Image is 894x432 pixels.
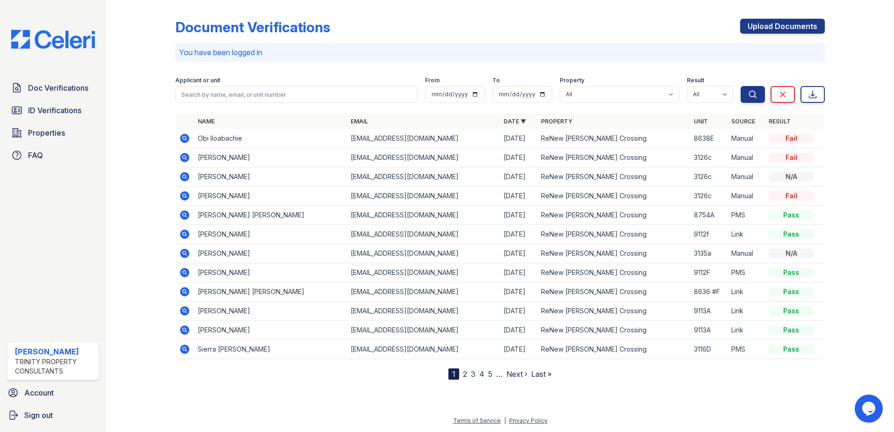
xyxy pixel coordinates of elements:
td: [PERSON_NAME] [194,225,347,244]
label: To [492,77,500,84]
td: 8754A [690,206,728,225]
label: Property [560,77,584,84]
td: PMS [728,340,765,359]
td: 3126c [690,187,728,206]
td: [DATE] [500,167,537,187]
a: Properties [7,123,99,142]
td: [DATE] [500,302,537,321]
td: 3126c [690,148,728,167]
td: [DATE] [500,206,537,225]
td: Manual [728,167,765,187]
span: Doc Verifications [28,82,88,94]
div: Pass [769,325,814,335]
td: ReNew [PERSON_NAME] Crossing [537,167,690,187]
td: [PERSON_NAME] [PERSON_NAME] [194,206,347,225]
td: 3116D [690,340,728,359]
td: [PERSON_NAME] [194,167,347,187]
td: ReNew [PERSON_NAME] Crossing [537,340,690,359]
td: ReNew [PERSON_NAME] Crossing [537,225,690,244]
a: 5 [488,369,492,379]
span: Sign out [24,410,53,421]
td: ReNew [PERSON_NAME] Crossing [537,282,690,302]
td: ReNew [PERSON_NAME] Crossing [537,148,690,167]
span: Properties [28,127,65,138]
td: 9112f [690,225,728,244]
label: From [425,77,440,84]
a: Date ▼ [504,118,526,125]
td: [EMAIL_ADDRESS][DOMAIN_NAME] [347,321,500,340]
div: Pass [769,345,814,354]
img: CE_Logo_Blue-a8612792a0a2168367f1c8372b55b34899dd931a85d93a1a3d3e32e68fde9ad4.png [4,30,102,49]
td: [DATE] [500,225,537,244]
input: Search by name, email, or unit number [175,86,418,103]
td: [PERSON_NAME] [194,187,347,206]
td: 9113A [690,302,728,321]
a: Account [4,383,102,402]
td: [EMAIL_ADDRESS][DOMAIN_NAME] [347,206,500,225]
label: Applicant or unit [175,77,220,84]
td: ReNew [PERSON_NAME] Crossing [537,244,690,263]
td: 8638E [690,129,728,148]
td: Manual [728,129,765,148]
a: Doc Verifications [7,79,99,97]
td: [DATE] [500,282,537,302]
span: Account [24,387,54,398]
td: [EMAIL_ADDRESS][DOMAIN_NAME] [347,167,500,187]
a: FAQ [7,146,99,165]
td: Sierra [PERSON_NAME] [194,340,347,359]
div: 1 [448,368,459,380]
td: [DATE] [500,148,537,167]
td: [PERSON_NAME] [PERSON_NAME] [194,282,347,302]
div: N/A [769,172,814,181]
td: Link [728,302,765,321]
td: 9112F [690,263,728,282]
div: Document Verifications [175,19,330,36]
td: [PERSON_NAME] [194,148,347,167]
div: Pass [769,268,814,277]
td: [DATE] [500,321,537,340]
td: [EMAIL_ADDRESS][DOMAIN_NAME] [347,282,500,302]
a: 3 [471,369,476,379]
a: Email [351,118,368,125]
a: Property [541,118,572,125]
td: 3135a [690,244,728,263]
a: ID Verifications [7,101,99,120]
a: Name [198,118,215,125]
td: Manual [728,244,765,263]
td: [EMAIL_ADDRESS][DOMAIN_NAME] [347,263,500,282]
td: ReNew [PERSON_NAME] Crossing [537,129,690,148]
span: ID Verifications [28,105,81,116]
td: [DATE] [500,129,537,148]
div: Fail [769,191,814,201]
td: ReNew [PERSON_NAME] Crossing [537,321,690,340]
td: [EMAIL_ADDRESS][DOMAIN_NAME] [347,148,500,167]
a: Sign out [4,406,102,425]
a: Privacy Policy [509,417,548,424]
a: Last » [531,369,552,379]
td: 9113A [690,321,728,340]
td: ReNew [PERSON_NAME] Crossing [537,263,690,282]
td: [DATE] [500,244,537,263]
td: 8636 #F [690,282,728,302]
a: Upload Documents [740,19,825,34]
a: Result [769,118,791,125]
td: PMS [728,206,765,225]
a: Source [731,118,755,125]
div: N/A [769,249,814,258]
td: ReNew [PERSON_NAME] Crossing [537,187,690,206]
p: You have been logged in [179,47,821,58]
span: … [496,368,503,380]
td: [PERSON_NAME] [194,321,347,340]
td: PMS [728,263,765,282]
td: [EMAIL_ADDRESS][DOMAIN_NAME] [347,340,500,359]
span: FAQ [28,150,43,161]
a: 4 [479,369,484,379]
td: [EMAIL_ADDRESS][DOMAIN_NAME] [347,225,500,244]
td: Link [728,225,765,244]
a: Next › [506,369,527,379]
td: [PERSON_NAME] [194,244,347,263]
td: [DATE] [500,263,537,282]
td: [EMAIL_ADDRESS][DOMAIN_NAME] [347,187,500,206]
td: [EMAIL_ADDRESS][DOMAIN_NAME] [347,302,500,321]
